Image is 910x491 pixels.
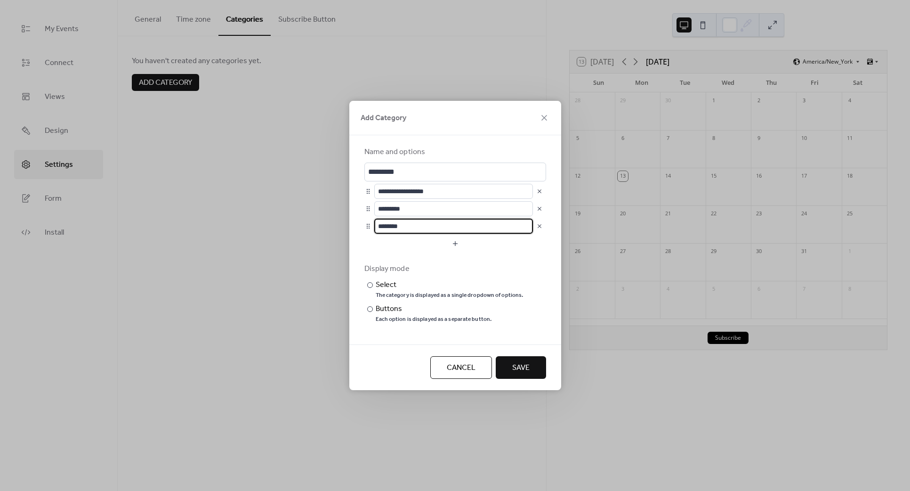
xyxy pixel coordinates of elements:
[512,362,530,374] span: Save
[496,356,546,379] button: Save
[361,113,406,124] span: Add Category
[447,362,475,374] span: Cancel
[430,356,492,379] button: Cancel
[364,147,544,158] div: Name and options
[376,316,492,323] div: Each option is displayed as a separate button.
[376,279,522,291] div: Select
[376,292,523,299] div: The category is displayed as a single dropdown of options.
[376,303,490,315] div: Buttons
[364,263,544,275] div: Display mode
